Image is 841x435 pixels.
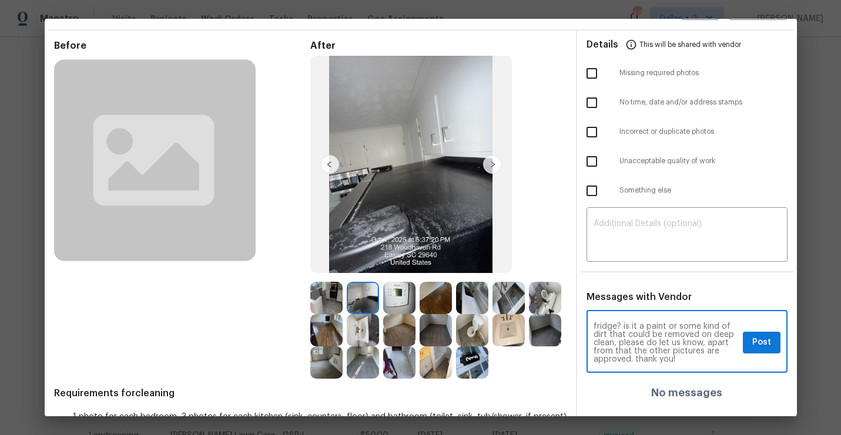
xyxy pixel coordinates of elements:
[54,40,310,52] span: Before
[651,387,722,399] h4: No messages
[619,127,788,137] span: Incorrect or duplicate photos
[594,322,738,363] textarea: Maintenance Audit Team: Hello! can you please let us know what is that white patchy stuff on the ...
[577,176,797,205] div: Something else
[619,186,788,195] span: Something else
[577,59,797,88] div: Missing required photos
[310,40,567,52] span: After
[619,156,788,166] span: Unacceptable quality of work
[752,335,771,350] span: Post
[743,332,780,353] button: Post
[320,155,339,174] img: left-chevron-button-url
[619,68,788,78] span: Missing required photos
[73,411,567,423] li: 1 photo for each bedroom, 3 photos for each kitchen (sink, counters, floor) and bathroom (toilet,...
[577,147,797,176] div: Unacceptable quality of work
[577,88,797,117] div: No time, date and/or address stamps
[483,155,502,174] img: right-chevron-button-url
[639,31,741,59] span: This will be shared with vendor
[54,387,567,399] span: Requirements for cleaning
[587,292,692,302] span: Messages with Vendor
[619,97,788,107] span: No time, date and/or address stamps
[577,117,797,147] div: Incorrect or duplicate photos
[587,31,618,59] span: Details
